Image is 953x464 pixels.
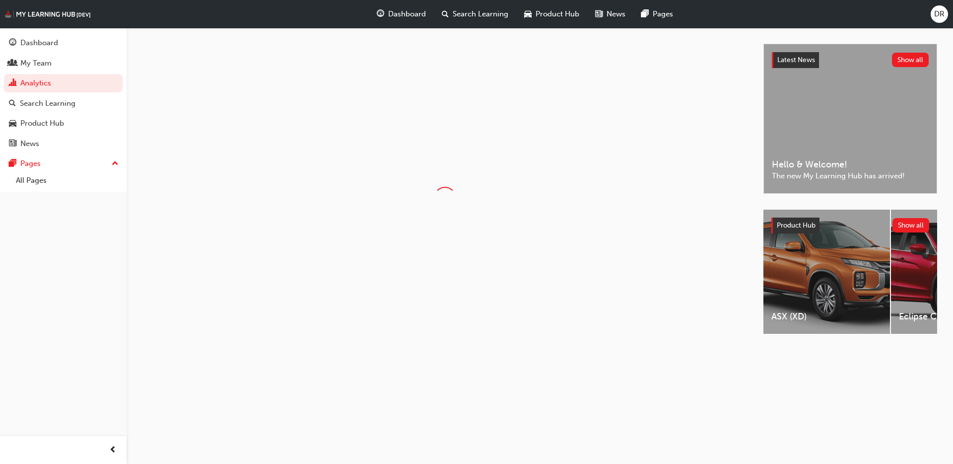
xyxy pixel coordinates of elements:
div: Dashboard [20,37,58,49]
a: News [4,135,123,153]
span: Product Hub [777,221,816,230]
span: ASX (XD) [771,311,882,322]
a: My Team [4,54,123,73]
span: news-icon [595,8,603,20]
a: car-iconProduct Hub [516,4,587,24]
a: pages-iconPages [633,4,681,24]
span: The new My Learning Hub has arrived! [772,170,929,182]
a: search-iconSearch Learning [434,4,516,24]
a: Search Learning [4,94,123,113]
a: news-iconNews [587,4,633,24]
span: Search Learning [453,8,508,20]
div: My Team [20,58,52,69]
div: News [20,138,39,150]
a: All Pages [12,173,123,188]
a: Latest NewsShow all [772,52,929,68]
span: search-icon [9,99,16,108]
a: Analytics [4,74,123,92]
a: ASX (XD) [763,210,890,334]
button: Pages [4,155,123,173]
span: News [607,8,625,20]
img: mmal [5,10,119,18]
span: pages-icon [641,8,649,20]
span: Pages [653,8,673,20]
span: chart-icon [9,79,16,88]
button: Show all [892,53,929,67]
span: Dashboard [388,8,426,20]
button: DR [931,5,948,23]
span: people-icon [9,59,16,68]
div: Product Hub [20,118,64,129]
a: Product HubShow all [771,218,929,233]
button: DashboardMy TeamAnalyticsSearch LearningProduct HubNews [4,32,123,155]
div: Search Learning [20,98,75,109]
a: Product Hub [4,114,123,133]
div: Pages [20,158,41,169]
span: news-icon [9,140,16,149]
span: car-icon [524,8,532,20]
span: up-icon [112,157,119,170]
button: Show all [892,218,930,232]
span: Hello & Welcome! [772,159,929,170]
span: Latest News [777,56,815,64]
a: guage-iconDashboard [369,4,434,24]
a: Latest NewsShow allHello & Welcome!The new My Learning Hub has arrived! [763,44,937,194]
span: guage-icon [377,8,384,20]
span: DR [934,8,945,20]
span: guage-icon [9,39,16,48]
span: car-icon [9,119,16,128]
a: Dashboard [4,34,123,52]
span: search-icon [442,8,449,20]
span: prev-icon [109,444,117,457]
span: pages-icon [9,159,16,168]
span: Product Hub [536,8,579,20]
